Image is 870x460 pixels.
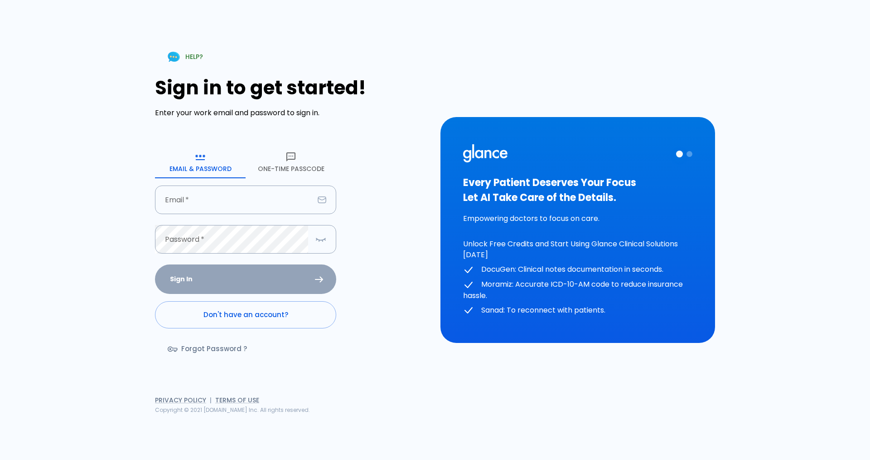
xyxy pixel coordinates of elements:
img: Chat Support [166,49,182,65]
h1: Sign in to get started! [155,77,430,99]
span: | [210,396,212,405]
p: Enter your work email and password to sign in. [155,108,430,118]
button: One-Time Passcode [246,146,336,178]
input: dr.ahmed@clinic.com [155,186,314,214]
a: HELP? [155,45,214,69]
a: Forgot Password ? [155,336,261,362]
a: Don't have an account? [155,301,336,328]
p: Sanad: To reconnect with patients. [463,305,692,316]
p: Empowering doctors to focus on care. [463,213,692,224]
span: Copyright © 2021 [DOMAIN_NAME] Inc. All rights reserved. [155,406,310,414]
button: Email & Password [155,146,246,178]
a: Privacy Policy [155,396,206,405]
p: Unlock Free Credits and Start Using Glance Clinical Solutions [DATE] [463,239,692,260]
a: Terms of Use [215,396,259,405]
p: DocuGen: Clinical notes documentation in seconds. [463,264,692,275]
h3: Every Patient Deserves Your Focus Let AI Take Care of the Details. [463,175,692,205]
p: Moramiz: Accurate ICD-10-AM code to reduce insurance hassle. [463,279,692,301]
